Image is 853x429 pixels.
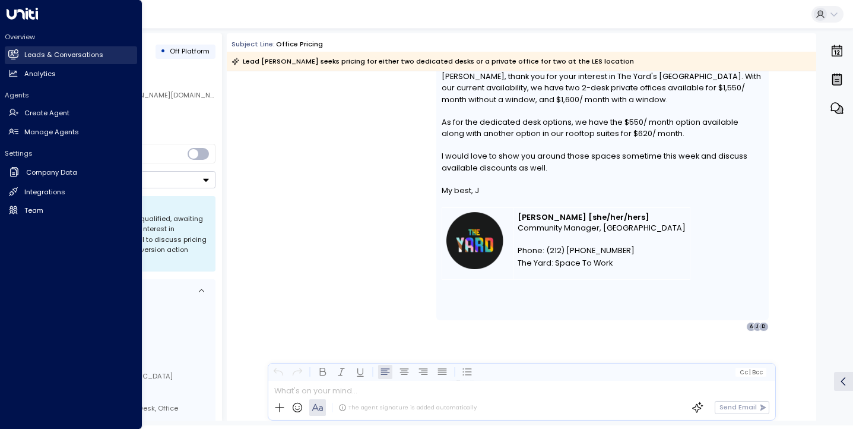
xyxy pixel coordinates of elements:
div: • [160,43,166,60]
a: Company Data [5,163,137,182]
div: J [753,322,762,332]
h2: Leads & Conversations [24,50,103,60]
a: Analytics [5,65,137,83]
img: AIorK4xEUP9BnAH0HAV2AH7MWnZoYIuNPofXH_AvaDDJ-3rc08f8cFkh34db4BxSLkqcoVNh8WRIZQy7mEk7 [446,212,503,269]
div: D [759,322,768,332]
h2: Manage Agents [24,127,79,137]
div: The agent signature is added automatically [338,403,477,412]
span: Community Manager, [GEOGRAPHIC_DATA] [518,223,686,234]
a: Integrations [5,183,137,201]
h2: Company Data [26,168,77,178]
h2: Create Agent [24,108,69,118]
a: Create Agent [5,105,137,122]
button: Undo [271,365,285,379]
button: Redo [290,365,304,379]
div: As for the dedicated desk options, we have the $550/ month option available along with another op... [442,116,763,139]
h2: Analytics [24,69,56,79]
button: Cc|Bcc [735,368,766,377]
h2: Team [24,206,43,216]
a: Manage Agents [5,123,137,141]
a: Leads & Conversations [5,46,137,64]
h2: Settings [5,149,137,158]
div: [PERSON_NAME], thank you for your interest in The Yard's [GEOGRAPHIC_DATA]. With our current avai... [442,71,763,105]
a: Team [5,201,137,219]
h2: Overview [5,32,137,42]
div: A [746,322,756,332]
div: office pricing [276,39,323,49]
h2: Agents [5,90,137,100]
div: I would love to show you around those spaces sometime this week and discuss available discounts a... [442,150,763,173]
span: Subject Line: [232,39,275,49]
span: Phone: (212) [PHONE_NUMBER] [518,245,635,256]
h2: Integrations [24,187,65,197]
span: Off Platform [170,46,210,56]
div: My best, J [442,185,763,196]
span: [PERSON_NAME] [she/her/hers] [518,212,649,223]
a: The Yard: Space To Work [518,257,613,270]
div: Lead [PERSON_NAME] seeks pricing for either two dedicated desks or a private office for two at th... [232,55,634,67]
span: | [749,369,750,376]
span: Cc Bcc [739,369,762,376]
